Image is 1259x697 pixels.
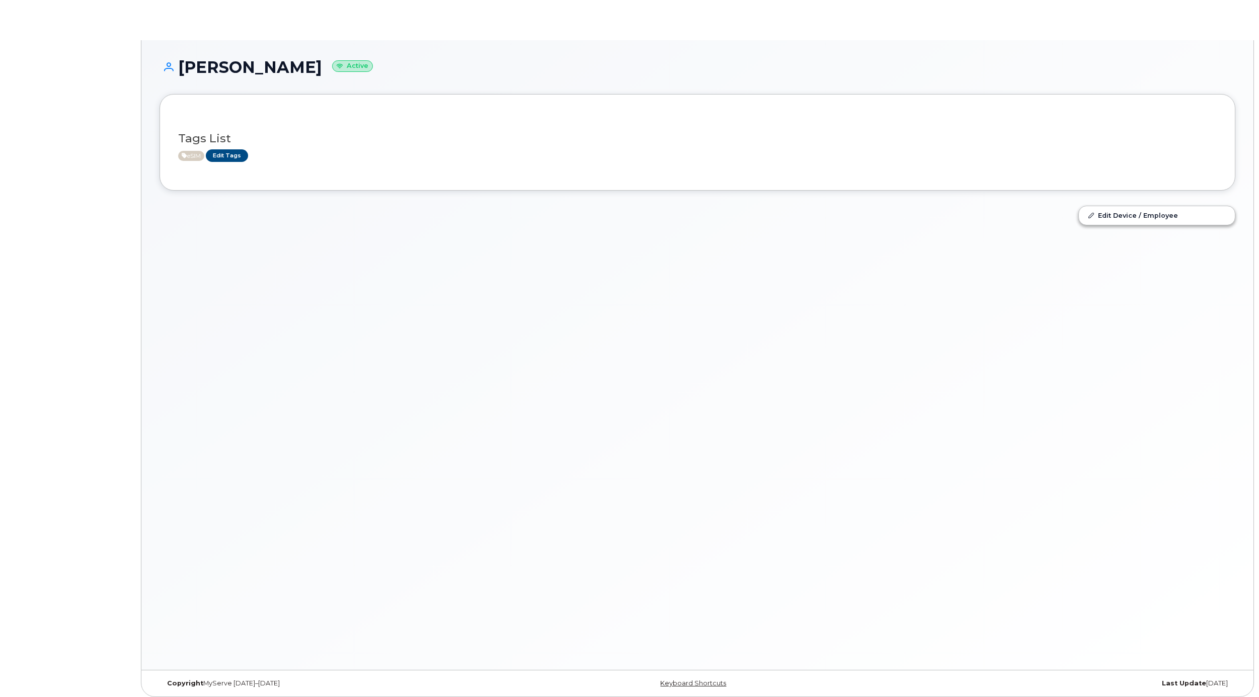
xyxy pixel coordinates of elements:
[1162,679,1206,687] strong: Last Update
[332,60,373,72] small: Active
[1079,206,1235,224] a: Edit Device / Employee
[660,679,726,687] a: Keyboard Shortcuts
[178,132,1217,145] h3: Tags List
[178,151,204,161] span: Active
[877,679,1235,687] div: [DATE]
[160,58,1235,76] h1: [PERSON_NAME]
[206,149,248,162] a: Edit Tags
[160,679,518,687] div: MyServe [DATE]–[DATE]
[167,679,203,687] strong: Copyright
